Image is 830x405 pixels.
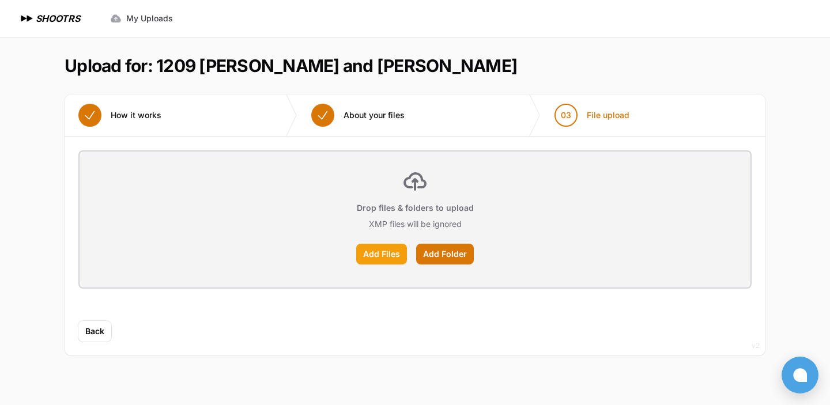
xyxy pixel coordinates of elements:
[416,244,474,264] label: Add Folder
[36,12,80,25] h1: SHOOTRS
[344,109,405,121] span: About your files
[85,325,104,337] span: Back
[752,339,760,353] div: v2
[126,13,173,24] span: My Uploads
[78,321,111,342] button: Back
[65,55,517,76] h1: Upload for: 1209 [PERSON_NAME] and [PERSON_NAME]
[369,218,462,230] p: XMP files will be ignored
[541,94,643,136] button: 03 File upload
[356,244,407,264] label: Add Files
[587,109,629,121] span: File upload
[357,202,474,214] p: Drop files & folders to upload
[18,12,80,25] a: SHOOTRS SHOOTRS
[65,94,175,136] button: How it works
[103,8,180,29] a: My Uploads
[111,109,161,121] span: How it works
[297,94,418,136] button: About your files
[18,12,36,25] img: SHOOTRS
[561,109,571,121] span: 03
[782,357,818,393] button: Open chat window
